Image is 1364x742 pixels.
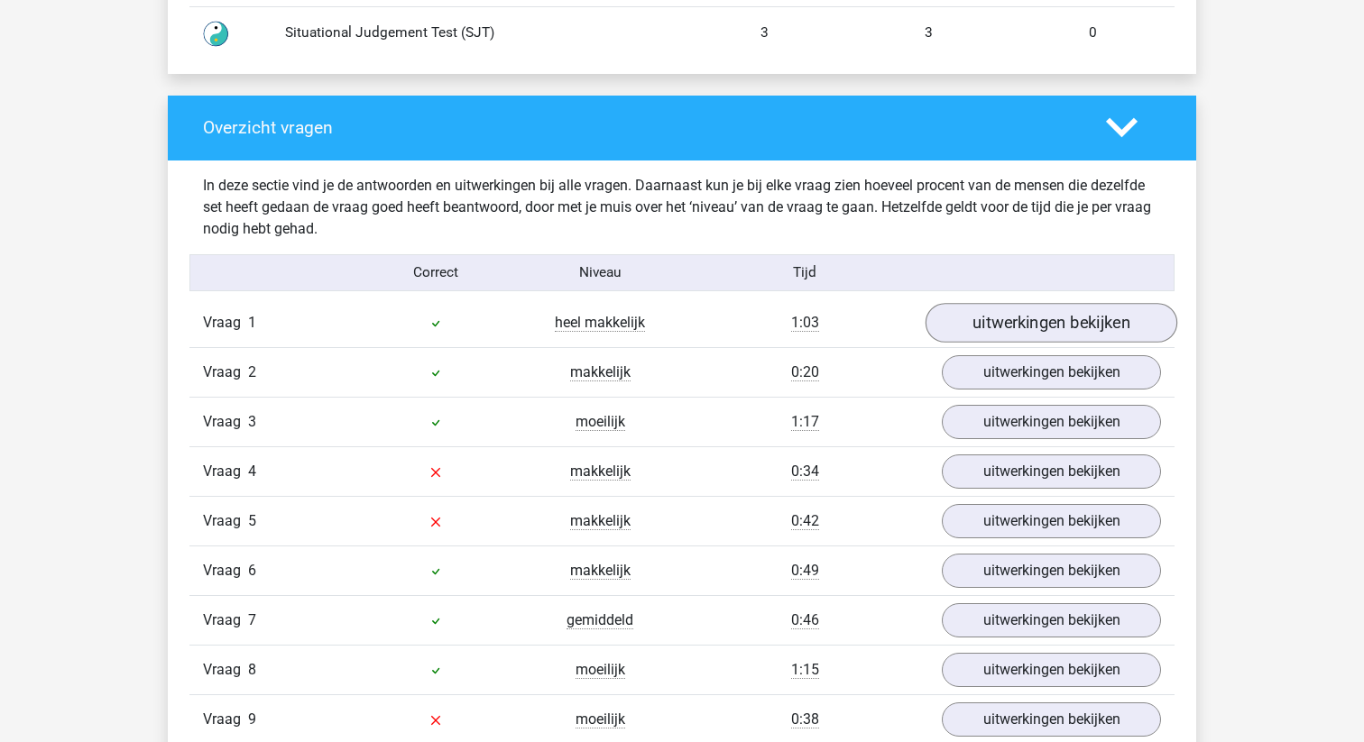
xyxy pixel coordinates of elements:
span: 1:17 [791,413,819,431]
span: 6 [248,562,256,579]
span: moeilijk [576,413,625,431]
span: 0:38 [791,710,819,728]
span: 7 [248,611,256,628]
a: uitwerkingen bekijken [926,303,1177,343]
span: makkelijk [570,363,631,381]
div: Situational Judgement Test (SJT) [272,23,682,43]
span: 3 [248,413,256,430]
img: situational_judgement_tests.e82ee8f9060c.svg [193,11,238,56]
span: Vraag [203,411,248,433]
span: moeilijk [576,661,625,679]
a: uitwerkingen bekijken [942,504,1161,538]
span: 0:46 [791,611,819,629]
a: uitwerkingen bekijken [942,702,1161,737]
span: 0:20 [791,363,819,381]
span: Vraag [203,510,248,532]
span: gemiddeld [567,611,633,629]
span: 9 [248,710,256,728]
span: 1 [248,314,256,331]
h4: Overzicht vragen [203,117,1079,138]
a: uitwerkingen bekijken [942,653,1161,687]
span: moeilijk [576,710,625,728]
span: 0:49 [791,562,819,580]
div: 3 [846,23,1010,43]
div: Tijd [682,262,928,283]
a: uitwerkingen bekijken [942,454,1161,489]
div: Correct [355,262,519,283]
div: 0 [1010,23,1175,43]
span: heel makkelijk [555,314,645,332]
span: makkelijk [570,562,631,580]
span: 4 [248,463,256,480]
span: 2 [248,363,256,380]
a: uitwerkingen bekijken [942,603,1161,637]
div: 3 [682,23,846,43]
span: Vraag [203,659,248,681]
div: Niveau [518,262,682,283]
span: 0:34 [791,463,819,481]
span: Vraag [203,609,248,631]
a: uitwerkingen bekijken [942,554,1161,588]
span: Vraag [203,312,248,334]
span: 5 [248,512,256,529]
span: makkelijk [570,463,631,481]
span: Vraag [203,709,248,730]
span: 8 [248,661,256,678]
span: Vraag [203,362,248,383]
div: In deze sectie vind je de antwoorden en uitwerkingen bij alle vragen. Daarnaast kun je bij elke v... [189,175,1175,240]
span: 1:15 [791,661,819,679]
span: Vraag [203,560,248,582]
span: 1:03 [791,314,819,332]
a: uitwerkingen bekijken [942,405,1161,439]
a: uitwerkingen bekijken [942,355,1161,389]
span: makkelijk [570,512,631,530]
span: 0:42 [791,512,819,530]
span: Vraag [203,461,248,482]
